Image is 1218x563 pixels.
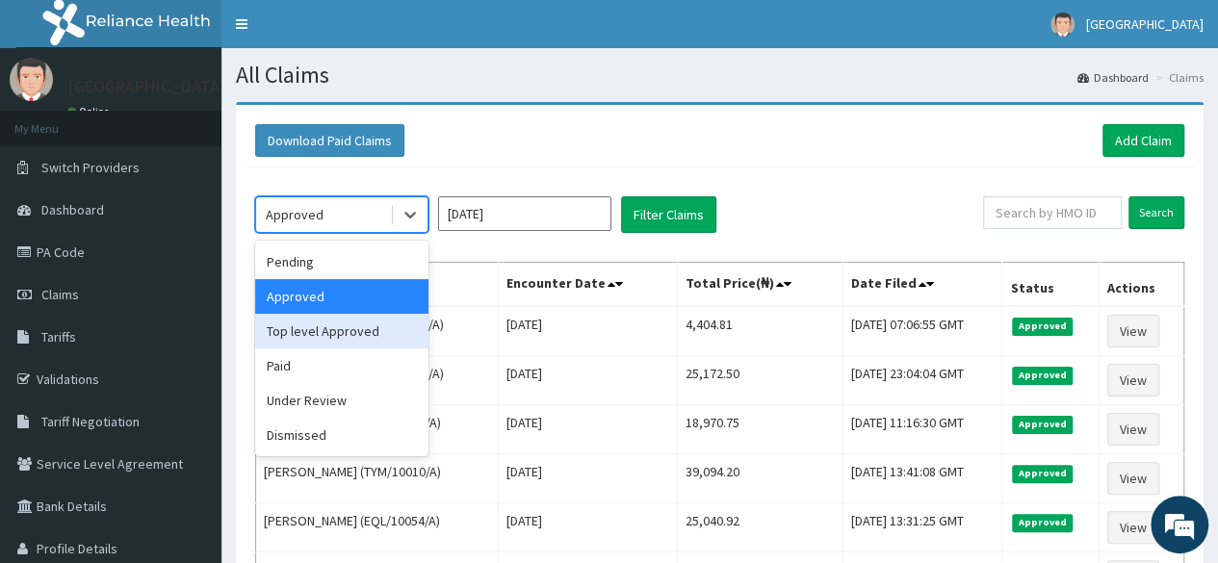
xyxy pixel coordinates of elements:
div: Chat with us now [100,108,324,133]
span: Switch Providers [41,159,140,176]
span: [GEOGRAPHIC_DATA] [1086,15,1204,33]
th: Encounter Date [499,263,677,307]
span: Tariffs [41,328,76,345]
span: Dashboard [41,201,104,218]
a: View [1107,364,1159,397]
div: Top level Approved [255,314,428,348]
button: Download Paid Claims [255,124,404,157]
td: 39,094.20 [677,454,842,503]
th: Actions [1100,263,1184,307]
td: [DATE] 07:06:55 GMT [842,306,1002,356]
td: [DATE] 11:16:30 GMT [842,405,1002,454]
th: Total Price(₦) [677,263,842,307]
span: Approved [1012,465,1073,482]
td: [DATE] [499,454,677,503]
input: Select Month and Year [438,196,611,231]
span: Claims [41,286,79,303]
div: Minimize live chat window [316,10,362,56]
th: Date Filed [842,263,1002,307]
span: Approved [1012,367,1073,384]
a: View [1107,413,1159,446]
td: 25,172.50 [677,356,842,405]
a: View [1107,315,1159,347]
a: Add Claim [1102,124,1184,157]
div: Approved [255,279,428,314]
span: Approved [1012,514,1073,531]
td: 18,970.75 [677,405,842,454]
span: Tariff Negotiation [41,413,140,430]
div: Paid [255,348,428,383]
input: Search [1128,196,1184,229]
div: Approved [266,205,324,224]
th: Status [1002,263,1100,307]
input: Search by HMO ID [983,196,1122,229]
td: [DATE] 13:31:25 GMT [842,503,1002,552]
div: Dismissed [255,418,428,452]
span: Approved [1012,416,1073,433]
img: d_794563401_company_1708531726252_794563401 [36,96,78,144]
a: Dashboard [1077,69,1149,86]
a: View [1107,462,1159,495]
textarea: Type your message and hit 'Enter' [10,366,367,433]
li: Claims [1151,69,1204,86]
td: 25,040.92 [677,503,842,552]
span: Approved [1012,318,1073,335]
td: [DATE] 13:41:08 GMT [842,454,1002,503]
div: Under Review [255,383,428,418]
a: Online [67,105,114,118]
a: View [1107,511,1159,544]
button: Filter Claims [621,196,716,233]
td: [DATE] [499,405,677,454]
td: [DATE] [499,356,677,405]
div: Pending [255,244,428,279]
img: User Image [10,58,53,101]
img: User Image [1050,13,1075,37]
td: [PERSON_NAME] (TYM/10010/A) [256,454,499,503]
span: We're online! [112,163,266,357]
td: 4,404.81 [677,306,842,356]
td: [DATE] 23:04:04 GMT [842,356,1002,405]
td: [DATE] [499,306,677,356]
td: [PERSON_NAME] (EQL/10054/A) [256,503,499,552]
td: [DATE] [499,503,677,552]
h1: All Claims [236,63,1204,88]
p: [GEOGRAPHIC_DATA] [67,78,226,95]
